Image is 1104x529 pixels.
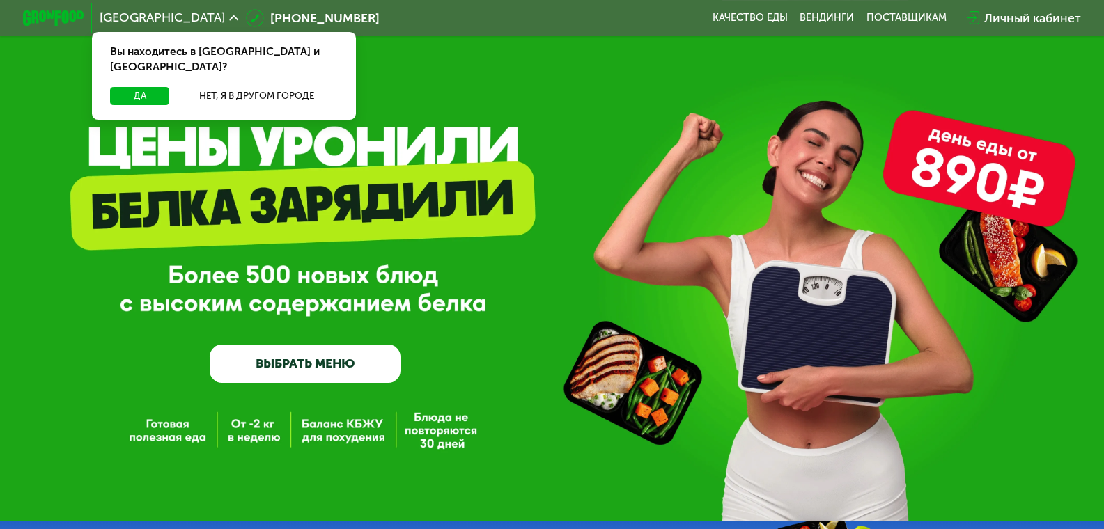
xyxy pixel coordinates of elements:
[110,87,169,105] button: Да
[866,12,947,24] div: поставщикам
[210,345,401,383] a: ВЫБРАТЬ МЕНЮ
[100,12,225,24] span: [GEOGRAPHIC_DATA]
[246,9,380,27] a: [PHONE_NUMBER]
[984,9,1081,27] div: Личный кабинет
[800,12,854,24] a: Вендинги
[713,12,788,24] a: Качество еды
[92,32,356,87] div: Вы находитесь в [GEOGRAPHIC_DATA] и [GEOGRAPHIC_DATA]?
[176,87,337,105] button: Нет, я в другом городе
